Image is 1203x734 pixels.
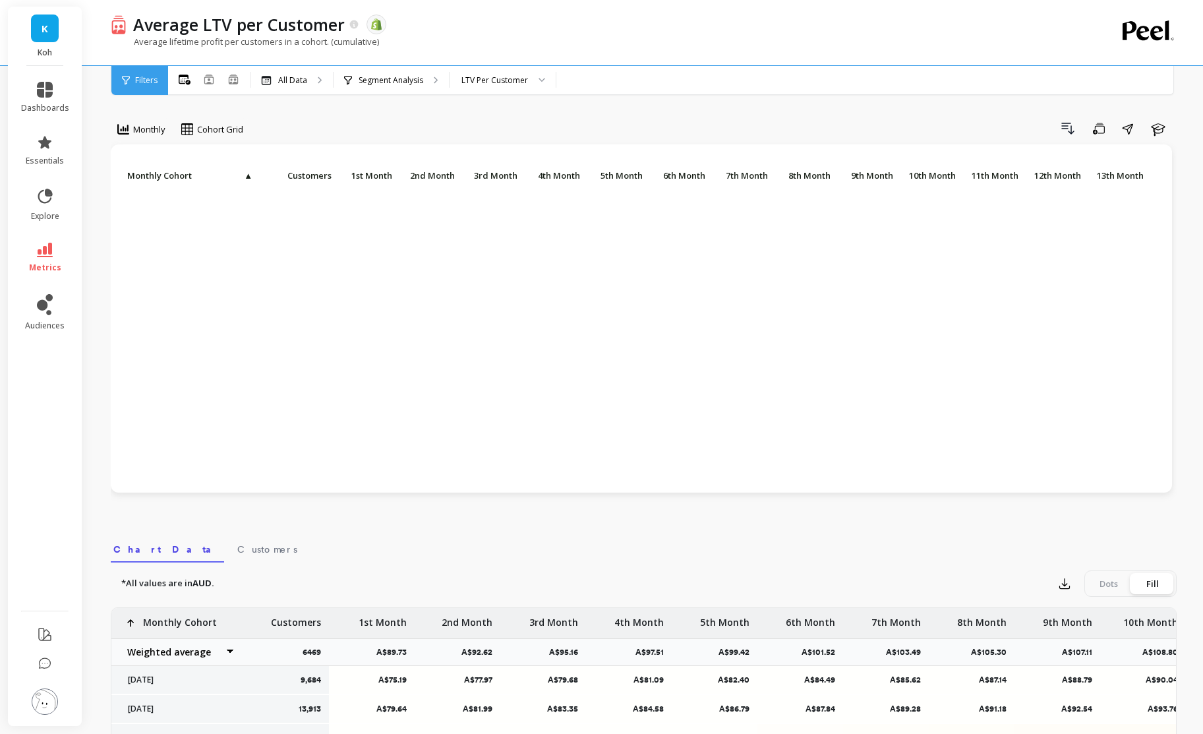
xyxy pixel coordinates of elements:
[335,166,397,187] div: Toggle SortBy
[303,647,329,658] p: 6469
[852,704,921,714] p: A$89.28
[648,166,711,187] div: Toggle SortBy
[359,608,407,629] p: 1st Month
[337,675,407,685] p: A$75.19
[401,170,455,181] span: 2nd Month
[1130,573,1174,594] div: Fill
[1043,608,1092,629] p: 9th Month
[336,166,396,185] p: 1st Month
[839,170,893,181] span: 9th Month
[271,608,321,629] p: Customers
[595,675,664,685] p: A$81.09
[786,608,835,629] p: 6th Month
[902,170,956,181] span: 10th Month
[120,704,235,714] p: [DATE]
[1023,704,1092,714] p: A$92.54
[113,543,221,556] span: Chart Data
[1086,166,1149,187] div: Toggle SortBy
[961,166,1024,187] div: Toggle SortBy
[937,675,1007,685] p: A$87.14
[711,166,772,185] p: 7th Month
[585,166,648,187] div: Toggle SortBy
[32,688,58,715] img: profile picture
[937,704,1007,714] p: A$91.18
[29,262,61,273] span: metrics
[700,608,749,629] p: 5th Month
[338,170,392,181] span: 1st Month
[121,577,214,590] p: *All values are in
[766,675,835,685] p: A$84.49
[1109,675,1178,685] p: A$90.04
[243,170,252,181] span: ▲
[442,608,492,629] p: 2nd Month
[651,170,705,181] span: 6th Month
[21,47,69,58] p: Koh
[680,704,749,714] p: A$86.79
[21,103,69,113] span: dashboards
[337,704,407,714] p: A$79.64
[1062,647,1100,658] p: A$107.11
[899,166,960,185] p: 10th Month
[802,647,843,658] p: A$101.52
[1087,166,1148,185] p: 13th Month
[549,647,586,658] p: A$95.16
[398,166,459,185] p: 2nd Month
[777,170,831,181] span: 8th Month
[1087,573,1130,594] div: Dots
[111,36,379,47] p: Average lifetime profit per customers in a cohort. (cumulative)
[237,543,297,556] span: Customers
[523,166,585,187] div: Toggle SortBy
[1142,647,1186,658] p: A$108.80
[133,13,345,36] p: Average LTV per Customer
[31,211,59,222] span: explore
[773,166,836,187] div: Toggle SortBy
[714,170,768,181] span: 7th Month
[1090,170,1144,181] span: 13th Month
[135,75,158,86] span: Filters
[719,647,757,658] p: A$99.42
[526,170,580,181] span: 4th Month
[886,647,929,658] p: A$103.49
[125,166,256,185] p: Monthly Cohort
[192,577,214,589] strong: AUD.
[1023,675,1092,685] p: A$88.79
[509,675,578,685] p: A$79.68
[26,156,64,166] span: essentials
[376,647,415,658] p: A$89.73
[25,321,65,331] span: audiences
[120,675,235,685] p: [DATE]
[1024,166,1086,187] div: Toggle SortBy
[359,75,423,86] p: Segment Analysis
[370,18,382,30] img: api.shopify.svg
[111,532,1177,563] nav: Tabs
[766,704,835,714] p: A$87.84
[423,675,492,685] p: A$77.97
[461,166,521,185] p: 3rd Month
[649,166,709,185] p: 6th Month
[143,608,217,629] p: Monthly Cohort
[635,647,672,658] p: A$97.51
[127,170,243,181] span: Monthly Cohort
[42,21,48,36] span: K
[461,647,500,658] p: A$92.62
[595,704,664,714] p: A$84.58
[836,166,897,185] p: 9th Month
[1024,166,1085,185] p: 12th Month
[586,166,647,185] p: 5th Month
[299,704,321,714] p: 13,913
[256,166,318,187] div: Toggle SortBy
[523,166,584,185] p: 4th Month
[397,166,460,187] div: Toggle SortBy
[1109,704,1178,714] p: A$93.76
[133,123,165,136] span: Monthly
[898,166,961,187] div: Toggle SortBy
[957,608,1007,629] p: 8th Month
[1027,170,1081,181] span: 12th Month
[836,166,898,187] div: Toggle SortBy
[301,675,321,685] p: 9,684
[423,704,492,714] p: A$81.99
[964,170,1018,181] span: 11th Month
[259,170,332,181] span: Customers
[124,166,187,187] div: Toggle SortBy
[971,647,1014,658] p: A$105.30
